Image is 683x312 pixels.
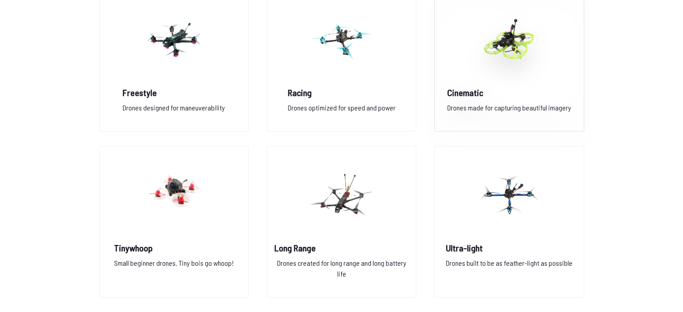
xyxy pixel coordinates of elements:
[114,242,234,254] h2: Tinywhoop
[447,86,571,99] h2: Cinematic
[447,102,571,120] p: Drones made for capturing beautiful imagery
[123,86,225,99] h2: Freestyle
[477,155,542,234] img: image of category
[309,155,374,234] img: image of category
[267,146,416,298] a: image of categoryLong RangeDrones created for long range and long battery life
[274,258,409,286] p: Drones created for long range and long battery life
[274,242,409,254] h2: Long Range
[446,242,573,254] h2: Ultra-light
[123,102,225,120] p: Drones designed for maneuverability
[434,146,584,298] a: image of categoryUltra-lightDrones built to be as feather-light as possible
[114,258,234,286] p: Small beginner drones. Tiny bois go whoop!
[287,102,395,120] p: Drones optimized for speed and power
[446,258,573,286] p: Drones built to be as feather-light as possible
[141,155,206,234] img: image of category
[287,86,395,99] h2: Racing
[99,146,249,298] a: image of categoryTinywhoopSmall beginner drones. Tiny bois go whoop!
